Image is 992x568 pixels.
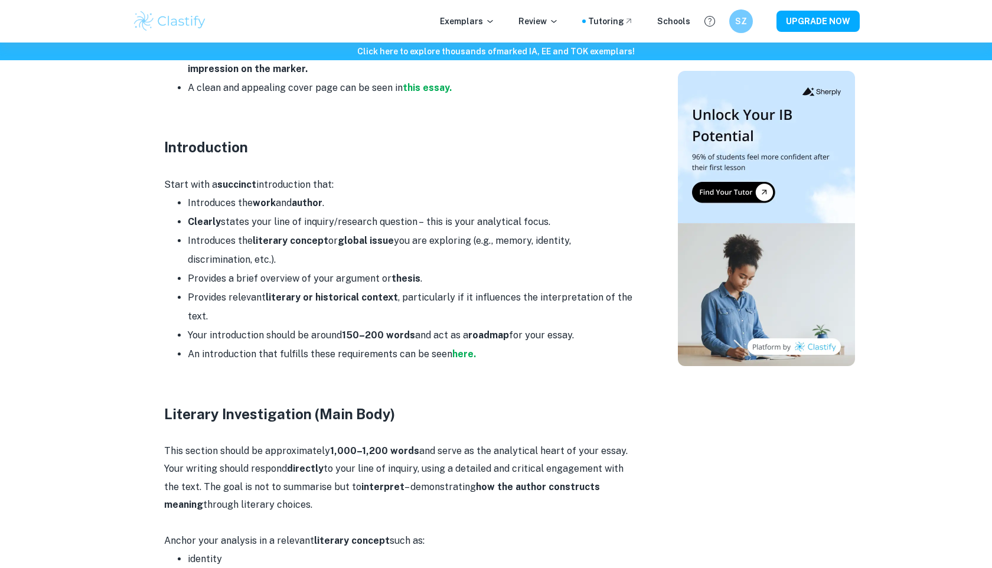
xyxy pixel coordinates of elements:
strong: Clearly [188,216,221,227]
li: Your introduction should be around and act as a for your essay. [188,326,637,345]
strong: work [253,197,276,208]
li: Provides a brief overview of your argument or . [188,269,637,288]
li: states your line of inquiry/research question – this is your analytical focus. [188,213,637,231]
strong: global issue [338,235,394,246]
h3: Literary Investigation (Main Body) [164,403,637,425]
li: Provides relevant , particularly if it influences the interpretation of the text. [188,288,637,326]
button: SZ [729,9,753,33]
h3: Introduction [164,136,637,158]
strong: interpret [361,481,404,492]
button: UPGRADE NOW [776,11,860,32]
strong: a presentable cover page may make a good first impression on the marker. [188,44,624,74]
strong: directly [287,463,324,474]
p: Review [518,15,559,28]
a: Tutoring [588,15,634,28]
p: Exemplars [440,15,495,28]
strong: roadmap [468,329,509,341]
a: here. [452,348,476,360]
h6: Click here to explore thousands of marked IA, EE and TOK exemplars ! [2,45,990,58]
img: Thumbnail [678,71,855,366]
strong: literary or historical context [266,292,398,303]
p: Anchor your analysis in a relevant such as: [164,532,637,550]
li: A clean and appealing cover page can be seen in [188,79,637,97]
strong: 150–200 words [342,329,415,341]
li: Introduces the or you are exploring (e.g., memory, identity, discrimination, etc.). [188,231,637,269]
strong: literary concept [253,235,328,246]
strong: succinct [217,179,256,190]
li: Introduces the and . [188,194,637,213]
strong: literary concept [314,535,390,546]
strong: 1,000–1,200 words [330,445,419,456]
li: An introduction that fulfills these requirements can be seen [188,345,637,364]
a: Schools [657,15,690,28]
strong: author [292,197,322,208]
img: Clastify logo [132,9,207,33]
button: Help and Feedback [700,11,720,31]
h6: SZ [735,15,748,28]
p: Start with a introduction that: [164,176,637,194]
strong: thesis [391,273,420,284]
a: this essay. [403,82,452,93]
p: This section should be approximately and serve as the analytical heart of your essay. Your writin... [164,442,637,514]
